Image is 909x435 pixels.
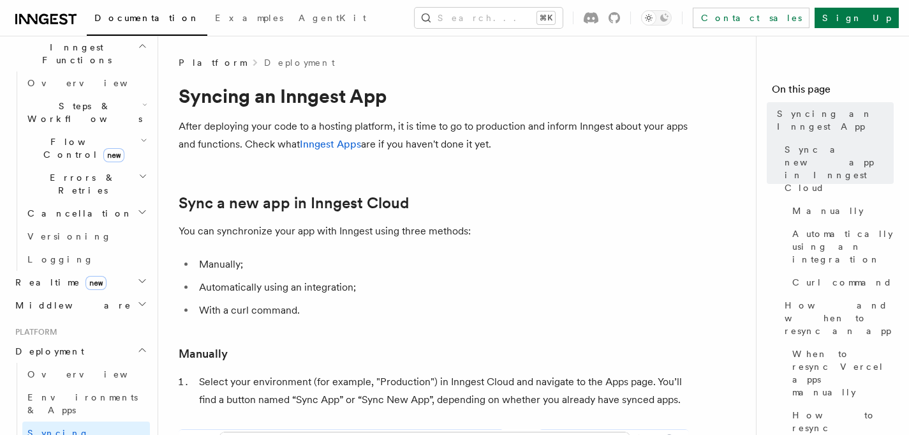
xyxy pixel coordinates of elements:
button: Inngest Functions [10,36,150,72]
a: Sign Up [815,8,899,28]
p: After deploying your code to a hosting platform, it is time to go to production and inform Innges... [179,118,689,153]
span: Environments & Apps [27,392,138,415]
a: Deployment [264,56,335,69]
li: Manually; [195,256,689,273]
span: Manually [792,204,864,217]
button: Deployment [10,340,150,363]
h1: Syncing an Inngest App [179,84,689,107]
a: How and when to resync an app [780,294,894,342]
a: Logging [22,248,150,271]
a: Syncing an Inngest App [772,102,894,138]
button: Realtimenew [10,271,150,294]
p: You can synchronize your app with Inngest using three methods: [179,222,689,240]
span: Middleware [10,299,131,312]
a: Contact sales [693,8,809,28]
a: Examples [207,4,291,34]
span: Errors & Retries [22,171,138,197]
a: Manually [787,199,894,222]
button: Middleware [10,294,150,317]
span: Steps & Workflows [22,100,142,125]
span: Sync a new app in Inngest Cloud [785,143,894,194]
span: Syncing an Inngest App [777,107,894,133]
span: Platform [10,327,57,337]
a: Sync a new app in Inngest Cloud [179,194,409,212]
button: Search...⌘K [415,8,563,28]
a: Sync a new app in Inngest Cloud [780,138,894,199]
a: Automatically using an integration [787,222,894,271]
a: Overview [22,363,150,386]
a: Documentation [87,4,207,36]
kbd: ⌘K [537,11,555,24]
span: new [103,148,124,162]
button: Toggle dark mode [641,10,672,26]
span: Versioning [27,231,112,241]
button: Errors & Retries [22,166,150,202]
li: Select your environment (for example, "Production") in Inngest Cloud and navigate to the Apps pag... [195,373,689,409]
li: With a curl command. [195,301,689,319]
a: When to resync Vercel apps manually [787,342,894,404]
span: Inngest Functions [10,41,138,66]
a: AgentKit [291,4,374,34]
span: new [85,276,107,290]
h4: On this page [772,82,894,102]
span: How and when to resync an app [785,299,894,337]
span: Platform [179,56,246,69]
a: Manually [179,345,228,363]
a: Inngest Apps [300,138,361,150]
span: Overview [27,78,159,88]
span: Logging [27,254,94,264]
a: Versioning [22,225,150,248]
a: Curl command [787,271,894,294]
div: Inngest Functions [10,72,150,271]
span: Examples [215,13,283,23]
span: AgentKit [299,13,366,23]
a: Overview [22,72,150,95]
span: Documentation [94,13,200,23]
span: Automatically using an integration [792,227,894,266]
li: Automatically using an integration; [195,279,689,296]
button: Steps & Workflows [22,95,150,130]
span: Cancellation [22,207,133,220]
span: Curl command [792,276,892,289]
span: Overview [27,369,159,379]
a: Environments & Apps [22,386,150,422]
span: When to resync Vercel apps manually [792,347,894,399]
button: Flow Controlnew [22,130,150,166]
span: Flow Control [22,135,140,161]
button: Cancellation [22,202,150,225]
span: Realtime [10,276,107,289]
span: Deployment [10,345,84,358]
